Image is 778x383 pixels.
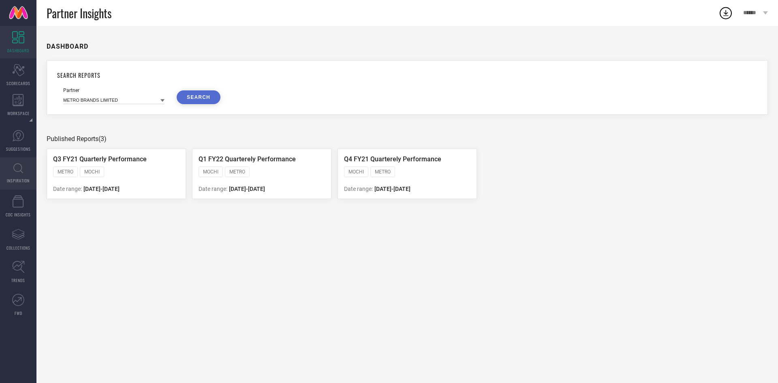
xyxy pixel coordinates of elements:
span: COLLECTIONS [6,245,30,251]
span: SCORECARDS [6,80,30,86]
h1: DASHBOARD [47,43,88,50]
span: Partner Insights [47,5,111,21]
span: [DATE] - [DATE] [83,186,120,192]
span: METRO [229,169,245,175]
span: TRENDS [11,277,25,283]
span: FWD [15,310,22,316]
span: Q4 FY21 Quarterely Performance [344,155,441,163]
span: CDC INSIGHTS [6,212,31,218]
div: Partner [63,88,165,93]
span: MOCHI [203,169,218,175]
span: Date range: [53,186,82,192]
span: WORKSPACE [7,110,30,116]
h1: SEARCH REPORTS [57,71,757,79]
span: [DATE] - [DATE] [229,186,265,192]
div: Published Reports (3) [47,135,768,143]
button: SEARCH [177,90,220,104]
span: Date range: [199,186,227,192]
span: MOCHI [84,169,100,175]
span: Q3 FY21 Quarterly Performance [53,155,147,163]
span: SUGGESTIONS [6,146,31,152]
span: METRO [375,169,391,175]
div: Open download list [718,6,733,20]
span: Date range: [344,186,373,192]
span: METRO [58,169,73,175]
span: [DATE] - [DATE] [374,186,410,192]
span: DASHBOARD [7,47,29,53]
span: Q1 FY22 Quarterely Performance [199,155,296,163]
span: INSPIRATION [7,178,30,184]
span: MOCHI [348,169,364,175]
